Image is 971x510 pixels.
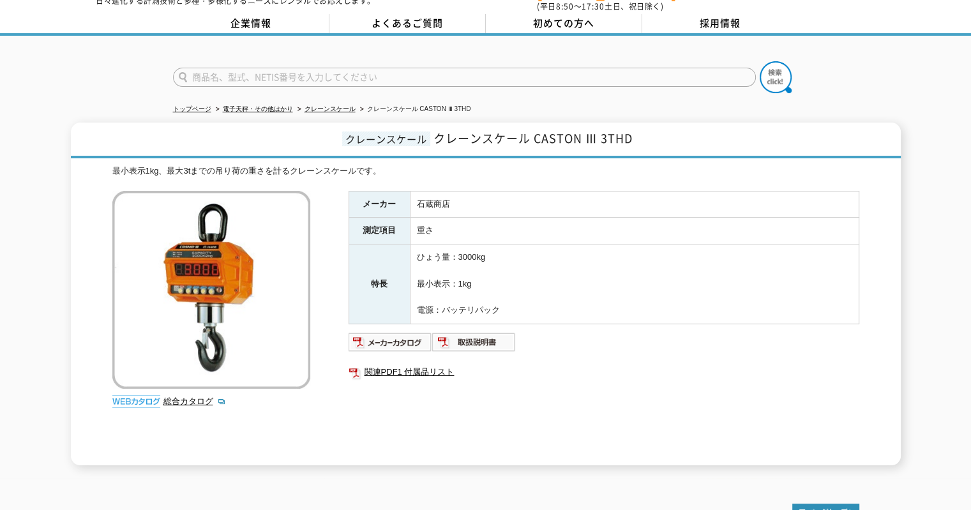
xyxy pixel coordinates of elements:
a: 採用情報 [642,14,799,33]
div: 最小表示1kg、最大3tまでの吊り荷の重さを計るクレーンスケールです。 [112,165,859,178]
td: 重さ [410,218,859,244]
a: 取扱説明書 [432,340,516,350]
a: よくあるご質問 [329,14,486,33]
span: 初めての方へ [533,16,594,30]
th: メーカー [349,191,410,218]
a: メーカーカタログ [349,340,432,350]
span: クレーンスケール CASTON Ⅲ 3THD [433,130,633,147]
th: 特長 [349,244,410,324]
img: クレーンスケール CASTON Ⅲ 3THD [112,191,310,389]
span: 17:30 [582,1,605,12]
span: クレーンスケール [342,131,430,146]
th: 測定項目 [349,218,410,244]
a: トップページ [173,105,211,112]
li: クレーンスケール CASTON Ⅲ 3THD [358,103,471,116]
a: 初めての方へ [486,14,642,33]
a: 総合カタログ [163,396,226,406]
span: 8:50 [556,1,574,12]
img: btn_search.png [760,61,792,93]
td: 石蔵商店 [410,191,859,218]
a: クレーンスケール [305,105,356,112]
img: メーカーカタログ [349,332,432,352]
a: 関連PDF1 付属品リスト [349,364,859,380]
a: 電子天秤・その他はかり [223,105,293,112]
img: 取扱説明書 [432,332,516,352]
a: 企業情報 [173,14,329,33]
td: ひょう量：3000kg 最小表示：1kg 電源：バッテリパック [410,244,859,324]
span: (平日 ～ 土日、祝日除く) [537,1,663,12]
input: 商品名、型式、NETIS番号を入力してください [173,68,756,87]
img: webカタログ [112,395,160,408]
